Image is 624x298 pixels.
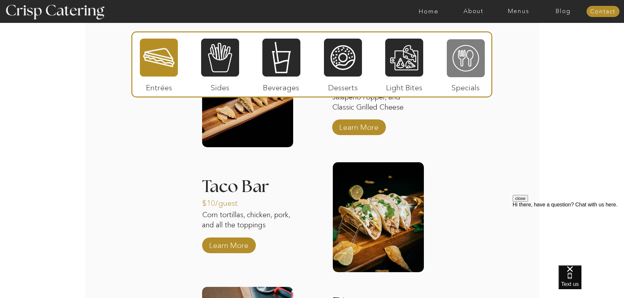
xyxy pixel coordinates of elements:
a: Learn More [337,116,381,135]
p: Desserts [321,77,365,96]
p: Corn tortillas, chicken, pork, and all the toppings [202,210,293,241]
a: About [451,8,496,15]
a: Learn More [207,234,251,253]
a: Blog [541,8,586,15]
p: Entrées [137,77,181,96]
p: Light Bites [383,77,426,96]
iframe: podium webchat widget bubble [558,265,624,298]
h3: Taco Bar [202,178,293,186]
p: Sides [198,77,242,96]
p: Pulled Pork, Chicken Pesto, Jalapeño Popper, and Classic Grilled Cheese [332,82,423,114]
p: $10/guest [202,192,246,211]
iframe: podium webchat widget prompt [513,195,624,273]
a: Contact [586,9,619,15]
a: Home [406,8,451,15]
p: Beverages [259,77,303,96]
a: Menus [496,8,541,15]
p: Specials [444,77,487,96]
